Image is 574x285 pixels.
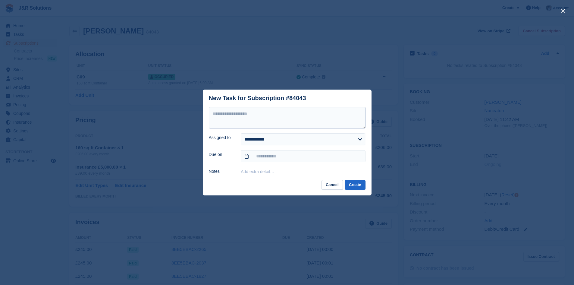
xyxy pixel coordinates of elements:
[209,151,234,158] label: Due on
[322,180,343,190] button: Cancel
[209,168,234,175] label: Notes
[558,6,568,16] button: close
[241,169,274,174] button: Add extra detail…
[345,180,365,190] button: Create
[209,95,306,102] div: New Task for Subscription #84043
[209,135,234,141] label: Assigned to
